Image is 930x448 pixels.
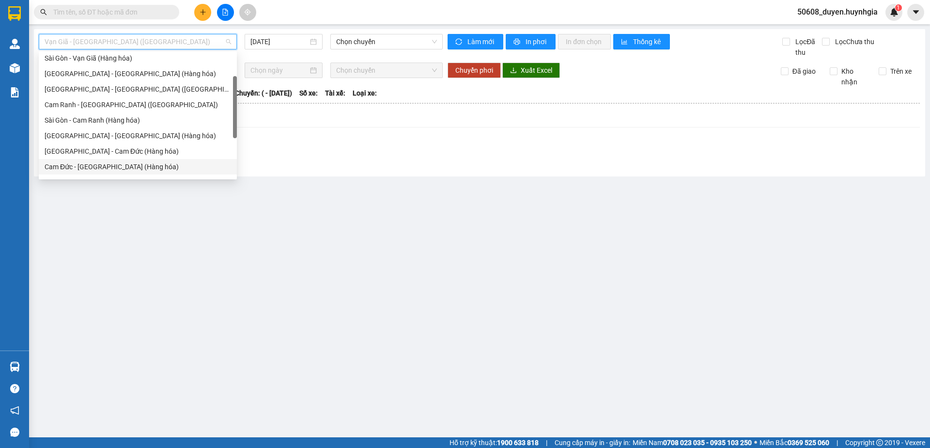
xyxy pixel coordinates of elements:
div: Sài Gòn - Cam Ranh (Hàng hóa) [45,115,231,126]
span: Tài xế: [325,88,345,98]
sup: 1 [895,4,902,11]
div: Cam Đức - Sài Gòn (Hàng hóa) [39,159,237,175]
span: Vạn Giã - Sài Gòn (Hàng hóa) [45,34,231,49]
div: Ninh Hòa - Sài Gòn (Hàng hóa) [39,66,237,81]
span: copyright [876,439,883,446]
div: Cam Đức - [GEOGRAPHIC_DATA] (Hàng hóa) [45,161,231,172]
img: warehouse-icon [10,362,20,372]
button: file-add [217,4,234,21]
button: syncLàm mới [448,34,503,49]
div: Sài Gòn - Cam Ranh (Hàng hóa) [39,112,237,128]
span: message [10,428,19,437]
span: bar-chart [621,38,629,46]
span: Làm mới [467,36,496,47]
span: Trên xe [886,66,915,77]
div: Cam Ranh - [GEOGRAPHIC_DATA] ([GEOGRAPHIC_DATA]) [45,99,231,110]
button: Chuyển phơi [448,63,501,78]
div: Sài Gòn - Vạn Giã (Hàng hóa) [45,53,231,64]
strong: 0369 525 060 [788,439,829,447]
span: Chuyến: ( - [DATE]) [235,88,292,98]
div: [GEOGRAPHIC_DATA] - [GEOGRAPHIC_DATA] (Hàng hóa) [45,130,231,141]
img: logo-vxr [8,6,21,21]
button: bar-chartThống kê [613,34,670,49]
div: Sài Gòn - Vạn Giã (Hàng hóa) [39,50,237,66]
span: plus [200,9,206,16]
strong: 0708 023 035 - 0935 103 250 [663,439,752,447]
input: Tìm tên, số ĐT hoặc mã đơn [53,7,168,17]
span: Miền Bắc [759,437,829,448]
button: aim [239,4,256,21]
span: ⚪️ [754,441,757,445]
span: printer [513,38,522,46]
input: Chọn ngày [250,65,308,76]
button: downloadXuất Excel [502,63,560,78]
span: Thống kê [633,36,662,47]
span: In phơi [526,36,548,47]
img: warehouse-icon [10,63,20,73]
div: [GEOGRAPHIC_DATA] - Cam Đức (Hàng hóa) [45,146,231,157]
strong: 1900 633 818 [497,439,539,447]
div: [GEOGRAPHIC_DATA] - [GEOGRAPHIC_DATA] (Hàng hóa) [45,68,231,79]
div: [GEOGRAPHIC_DATA] - [GEOGRAPHIC_DATA] ([GEOGRAPHIC_DATA]) [45,84,231,95]
button: printerIn phơi [506,34,556,49]
span: sync [455,38,464,46]
div: Ninh Diêm - Sài Gòn (Hàng hóa) [39,175,237,190]
span: search [40,9,47,16]
img: icon-new-feature [890,8,899,16]
span: 1 [897,4,900,11]
span: Kho nhận [837,66,871,87]
span: | [837,437,838,448]
span: Cung cấp máy in - giấy in: [555,437,630,448]
button: In đơn chọn [558,34,611,49]
span: Đã giao [789,66,820,77]
span: caret-down [912,8,920,16]
span: question-circle [10,384,19,393]
img: warehouse-icon [10,39,20,49]
span: notification [10,406,19,415]
span: aim [244,9,251,16]
div: Sài Gòn - Cam Đức (Hàng hóa) [39,144,237,159]
div: Cam Ranh - Sài Gòn (Hàng Hóa) [39,97,237,112]
span: Chọn chuyến [336,63,437,78]
span: Lọc Đã thu [791,36,821,58]
span: Hỗ trợ kỹ thuật: [449,437,539,448]
span: | [546,437,547,448]
span: 50608_duyen.huynhgia [790,6,885,18]
button: plus [194,4,211,21]
span: Số xe: [299,88,318,98]
span: Loại xe: [353,88,377,98]
div: Sài Gòn - Ninh Diêm (Hàng hóa) [39,128,237,144]
span: Chọn chuyến [336,34,437,49]
img: solution-icon [10,87,20,97]
span: Miền Nam [633,437,752,448]
input: 13/09/2025 [250,36,308,47]
span: Lọc Chưa thu [831,36,876,47]
button: caret-down [907,4,924,21]
span: file-add [222,9,229,16]
div: Ninh Diêm - [GEOGRAPHIC_DATA] (Hàng hóa) [45,177,231,188]
div: Sài Gòn - Ninh Hòa (Hàng hóa) [39,81,237,97]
